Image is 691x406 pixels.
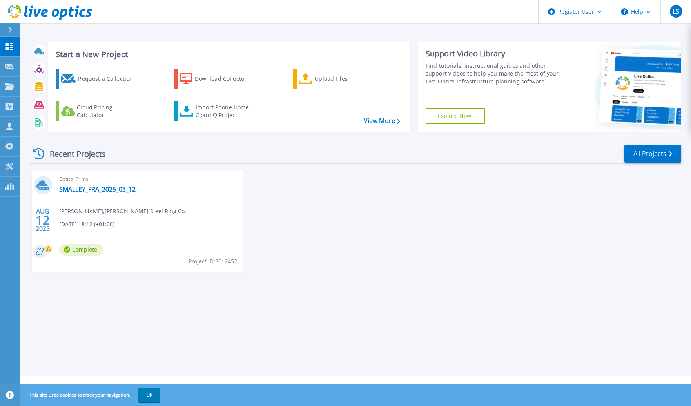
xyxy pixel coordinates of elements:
[364,117,400,125] a: View More
[59,220,114,228] span: [DATE] 18:12 (+01:00)
[56,101,143,121] a: Cloud Pricing Calculator
[59,244,103,256] span: Complete
[624,145,681,163] a: All Projects
[56,69,143,89] a: Request a Collection
[56,50,400,59] h3: Start a New Project
[59,175,238,183] span: Optical Prime
[426,62,559,85] div: Find tutorials, instructional guides and other support videos to help you make the most of your L...
[35,206,50,234] div: AUG 2025
[315,71,377,87] div: Upload Files
[293,69,381,89] a: Upload Files
[426,108,485,124] a: Explore Now!
[22,388,160,402] span: This site uses cookies to track your navigation.
[673,8,679,14] span: LS
[189,257,237,266] span: Project ID: 3012452
[78,71,141,87] div: Request a Collection
[174,69,262,89] a: Download Collector
[195,71,258,87] div: Download Collector
[36,217,50,223] span: 12
[30,144,116,163] div: Recent Projects
[59,185,136,193] a: SMALLEY_FRA_2025_03_12
[196,103,257,119] div: Import Phone Home CloudIQ Project
[59,207,186,216] span: [PERSON_NAME] , [PERSON_NAME] Steel Ring Co.
[138,388,160,402] button: OK
[426,49,559,59] div: Support Video Library
[77,103,140,119] div: Cloud Pricing Calculator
